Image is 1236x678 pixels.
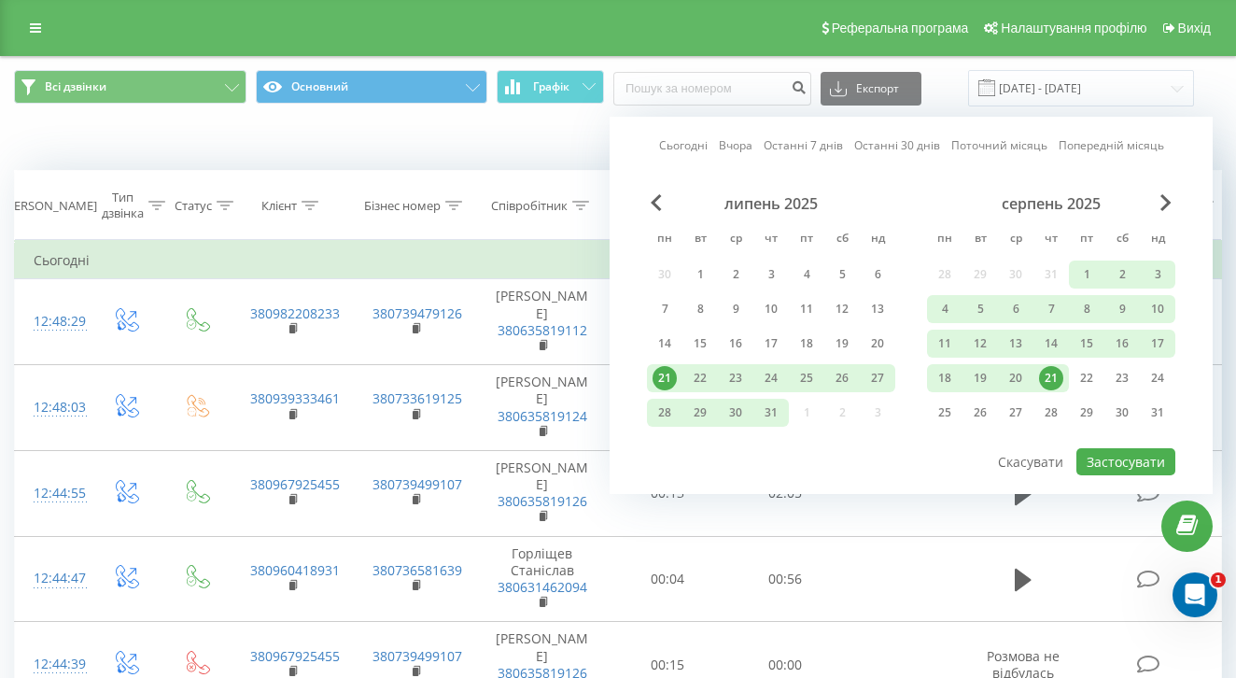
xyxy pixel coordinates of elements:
div: 31 [1145,401,1170,425]
div: 25 [933,401,957,425]
div: 27 [1004,401,1028,425]
a: 380967925455 [250,475,340,493]
div: пт 1 серп 2025 р. [1069,261,1104,289]
div: 28 [1039,401,1063,425]
div: пт 22 серп 2025 р. [1069,364,1104,392]
span: Налаштування профілю [1001,21,1146,35]
span: Previous Month [651,194,662,211]
a: 380635819126 [498,492,587,510]
div: 15 [1074,332,1099,356]
div: 3 [759,262,783,287]
div: пт 15 серп 2025 р. [1069,330,1104,358]
a: 380960418931 [250,561,340,579]
div: 12:48:03 [34,389,71,426]
div: 9 [723,297,748,321]
abbr: середа [1002,226,1030,254]
abbr: середа [722,226,750,254]
div: сб 5 лип 2025 р. [824,261,860,289]
div: 7 [653,297,677,321]
span: Всі дзвінки [45,79,106,94]
a: 380631462094 [498,578,587,596]
td: 00:13 [609,450,726,536]
div: Клієнт [261,198,297,214]
div: пт 4 лип 2025 р. [789,261,824,289]
div: 3 [1145,262,1170,287]
a: Поточний місяць [951,136,1047,154]
a: 380733619125 [372,389,462,407]
div: 21 [653,366,677,390]
div: [PERSON_NAME] [3,198,97,214]
td: 00:24 [609,279,726,365]
div: пт 25 лип 2025 р. [789,364,824,392]
div: 24 [759,366,783,390]
div: пт 29 серп 2025 р. [1069,399,1104,427]
abbr: субота [1108,226,1136,254]
div: 8 [688,297,712,321]
abbr: четвер [757,226,785,254]
div: 1 [1074,262,1099,287]
div: 11 [794,297,819,321]
div: липень 2025 [647,194,895,213]
div: 9 [1110,297,1134,321]
div: нд 3 серп 2025 р. [1140,261,1175,289]
button: Графік [497,70,604,104]
div: 19 [830,332,854,356]
div: пн 18 серп 2025 р. [927,364,962,392]
a: 380739499107 [372,647,462,665]
div: ср 9 лип 2025 р. [718,295,753,323]
input: Пошук за номером [613,72,811,106]
span: Реферальна програма [832,21,969,35]
div: сб 2 серп 2025 р. [1104,261,1140,289]
div: 5 [830,262,854,287]
div: 25 [794,366,819,390]
div: чт 7 серп 2025 р. [1033,295,1069,323]
div: пн 14 лип 2025 р. [647,330,682,358]
td: Горліщев Станіслав [476,536,608,622]
div: 18 [933,366,957,390]
div: 13 [1004,332,1028,356]
td: 00:09 [609,365,726,451]
td: 00:04 [609,536,726,622]
div: 24 [1145,366,1170,390]
div: 26 [830,366,854,390]
div: чт 17 лип 2025 р. [753,330,789,358]
div: вт 15 лип 2025 р. [682,330,718,358]
div: 2 [1110,262,1134,287]
a: Вчора [719,136,752,154]
div: пн 11 серп 2025 р. [927,330,962,358]
div: Статус [175,198,212,214]
td: [PERSON_NAME] [476,365,608,451]
div: 29 [688,401,712,425]
div: 2 [723,262,748,287]
div: 23 [723,366,748,390]
div: чт 24 лип 2025 р. [753,364,789,392]
div: вт 26 серп 2025 р. [962,399,998,427]
div: 19 [968,366,992,390]
div: 20 [865,332,890,356]
div: нд 6 лип 2025 р. [860,261,895,289]
div: 31 [759,401,783,425]
div: 6 [1004,297,1028,321]
div: чт 28 серп 2025 р. [1033,399,1069,427]
div: 10 [759,297,783,321]
td: 00:56 [726,536,844,622]
div: сб 12 лип 2025 р. [824,295,860,323]
a: Останні 7 днів [764,136,843,154]
div: 7 [1039,297,1063,321]
div: нд 10 серп 2025 р. [1140,295,1175,323]
abbr: четвер [1037,226,1065,254]
div: 30 [1110,401,1134,425]
div: ср 16 лип 2025 р. [718,330,753,358]
div: 12:48:29 [34,304,71,340]
div: пт 18 лип 2025 р. [789,330,824,358]
div: 16 [1110,332,1134,356]
div: 4 [933,297,957,321]
a: 380635819124 [498,407,587,425]
div: 22 [688,366,712,390]
a: 380939333461 [250,389,340,407]
button: Застосувати [1076,448,1175,475]
div: нд 27 лип 2025 р. [860,364,895,392]
div: вт 22 лип 2025 р. [682,364,718,392]
abbr: неділя [1144,226,1172,254]
div: сб 23 серп 2025 р. [1104,364,1140,392]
